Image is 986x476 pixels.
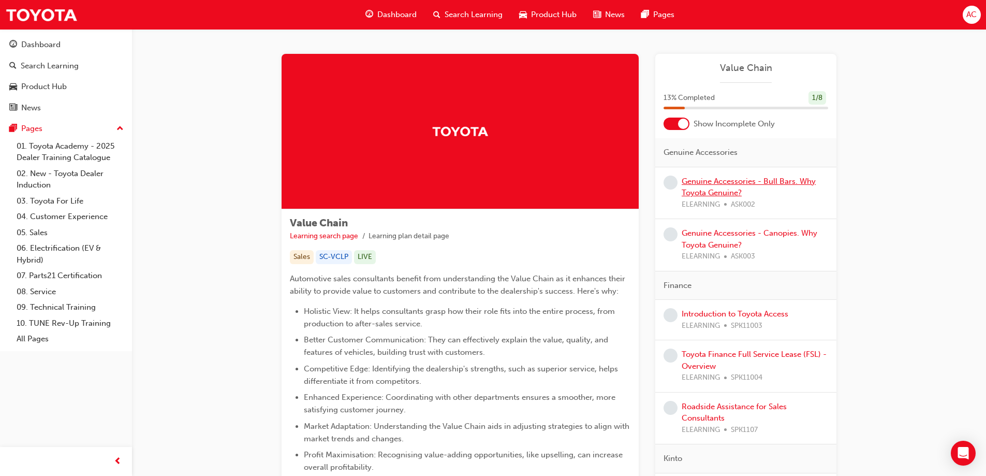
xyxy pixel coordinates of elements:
[966,9,977,21] span: AC
[682,350,827,371] a: Toyota Finance Full Service Lease (FSL) - Overview
[425,4,511,25] a: search-iconSearch Learning
[12,284,128,300] a: 08. Service
[304,335,610,357] span: Better Customer Communication: They can effectively explain the value, quality, and features of v...
[4,77,128,96] a: Product Hub
[9,82,17,92] span: car-icon
[21,123,42,135] div: Pages
[316,250,352,264] div: SC-VCLP
[12,299,128,315] a: 09. Technical Training
[9,104,17,113] span: news-icon
[664,401,678,415] span: learningRecordVerb_NONE-icon
[304,364,620,386] span: Competitive Edge: Identifying the dealership's strengths, such as superior service, helps differe...
[4,119,128,138] button: Pages
[664,62,828,74] a: Value Chain
[682,372,720,384] span: ELEARNING
[694,118,775,130] span: Show Incomplete Only
[531,9,577,21] span: Product Hub
[682,320,720,332] span: ELEARNING
[377,9,417,21] span: Dashboard
[365,8,373,21] span: guage-icon
[21,81,67,93] div: Product Hub
[519,8,527,21] span: car-icon
[664,176,678,190] span: learningRecordVerb_NONE-icon
[641,8,649,21] span: pages-icon
[116,122,124,136] span: up-icon
[304,450,625,472] span: Profit Maximisation: Recognising value-adding opportunities, like upselling, can increase overall...
[290,250,314,264] div: Sales
[731,320,762,332] span: SPK11003
[4,33,128,119] button: DashboardSearch LearningProduct HubNews
[633,4,683,25] a: pages-iconPages
[114,455,122,468] span: prev-icon
[951,441,976,466] div: Open Intercom Messenger
[682,424,720,436] span: ELEARNING
[664,453,682,465] span: Kinto
[12,315,128,331] a: 10. TUNE Rev-Up Training
[12,138,128,166] a: 01. Toyota Academy - 2025 Dealer Training Catalogue
[12,209,128,225] a: 04. Customer Experience
[21,60,79,72] div: Search Learning
[304,422,631,443] span: Market Adaptation: Understanding the Value Chain aids in adjusting strategies to align with marke...
[357,4,425,25] a: guage-iconDashboard
[12,331,128,347] a: All Pages
[963,6,981,24] button: AC
[605,9,625,21] span: News
[354,250,376,264] div: LIVE
[5,3,78,26] img: Trak
[664,280,691,292] span: Finance
[682,309,788,319] a: Introduction to Toyota Access
[511,4,585,25] a: car-iconProduct Hub
[593,8,601,21] span: news-icon
[664,349,678,363] span: learningRecordVerb_NONE-icon
[304,307,617,328] span: Holistic View: It helps consultants grasp how their role fits into the entire process, from produ...
[12,166,128,193] a: 02. New - Toyota Dealer Induction
[664,92,715,104] span: 13 % Completed
[682,402,787,423] a: Roadside Assistance for Sales Consultants
[664,308,678,322] span: learningRecordVerb_NONE-icon
[445,9,503,21] span: Search Learning
[9,62,17,71] span: search-icon
[369,230,449,242] li: Learning plan detail page
[4,35,128,54] a: Dashboard
[664,147,738,158] span: Genuine Accessories
[290,217,348,229] span: Value Chain
[432,122,489,140] img: Trak
[12,193,128,209] a: 03. Toyota For Life
[304,393,617,414] span: Enhanced Experience: Coordinating with other departments ensures a smoother, more satisfying cust...
[12,268,128,284] a: 07. Parts21 Certification
[290,274,627,296] span: Automotive sales consultants benefit from understanding the Value Chain as it enhances their abil...
[653,9,674,21] span: Pages
[12,225,128,241] a: 05. Sales
[21,39,61,51] div: Dashboard
[731,372,762,384] span: SPK11004
[12,240,128,268] a: 06. Electrification (EV & Hybrid)
[682,177,816,198] a: Genuine Accessories - Bull Bars. Why Toyota Genuine?
[682,199,720,211] span: ELEARNING
[21,102,41,114] div: News
[9,124,17,134] span: pages-icon
[290,232,358,240] a: Learning search page
[731,251,755,263] span: ASK003
[4,98,128,118] a: News
[682,228,817,250] a: Genuine Accessories - Canopies. Why Toyota Genuine?
[731,424,758,436] span: SPK1107
[585,4,633,25] a: news-iconNews
[4,56,128,76] a: Search Learning
[664,227,678,241] span: learningRecordVerb_NONE-icon
[433,8,440,21] span: search-icon
[731,199,755,211] span: ASK002
[682,251,720,263] span: ELEARNING
[9,40,17,50] span: guage-icon
[808,91,826,105] div: 1 / 8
